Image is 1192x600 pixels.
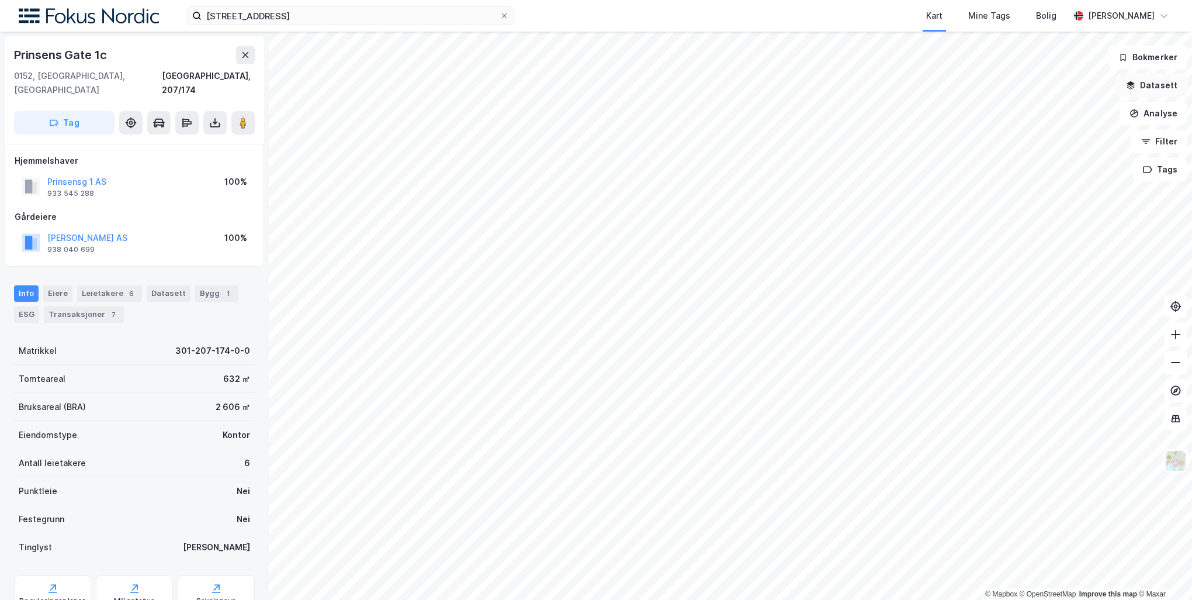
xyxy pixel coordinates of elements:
div: Nei [237,484,250,498]
div: Festegrunn [19,512,64,526]
div: 1 [222,288,234,299]
div: Kontor [223,428,250,442]
div: 933 545 288 [47,189,94,198]
div: Bolig [1036,9,1056,23]
div: Kontrollprogram for chat [1134,544,1192,600]
button: Datasett [1116,74,1187,97]
button: Filter [1131,130,1187,153]
div: 100% [224,231,247,245]
div: 301-207-174-0-0 [175,344,250,358]
div: Prinsens Gate 1c [14,46,109,64]
div: Kart [926,9,942,23]
button: Tag [14,111,115,135]
div: Info [14,285,39,302]
div: Datasett [147,285,190,302]
input: Søk på adresse, matrikkel, gårdeiere, leietakere eller personer [202,7,500,25]
div: 632 ㎡ [223,372,250,386]
div: Bruksareal (BRA) [19,400,86,414]
div: Mine Tags [968,9,1010,23]
div: 938 040 699 [47,245,95,254]
div: 100% [224,175,247,189]
div: 6 [126,288,137,299]
a: Improve this map [1079,590,1137,598]
div: 0152, [GEOGRAPHIC_DATA], [GEOGRAPHIC_DATA] [14,69,162,97]
a: Mapbox [985,590,1017,598]
a: OpenStreetMap [1020,590,1076,598]
button: Tags [1133,158,1187,181]
div: Matrikkel [19,344,57,358]
img: fokus-nordic-logo.8a93422641609758e4ac.png [19,8,159,24]
div: Punktleie [19,484,57,498]
div: [PERSON_NAME] [1088,9,1155,23]
img: Z [1165,450,1187,472]
div: Nei [237,512,250,526]
div: 2 606 ㎡ [216,400,250,414]
div: Antall leietakere [19,456,86,470]
div: Leietakere [77,285,142,302]
button: Bokmerker [1108,46,1187,69]
div: 6 [244,456,250,470]
div: 7 [108,309,119,320]
div: Tomteareal [19,372,65,386]
div: Bygg [195,285,238,302]
div: [PERSON_NAME] [183,540,250,554]
div: [GEOGRAPHIC_DATA], 207/174 [162,69,255,97]
div: Gårdeiere [15,210,254,224]
div: Eiere [43,285,72,302]
div: Tinglyst [19,540,52,554]
div: Hjemmelshaver [15,154,254,168]
button: Analyse [1120,102,1187,125]
div: Transaksjoner [44,306,124,323]
div: Eiendomstype [19,428,77,442]
iframe: Chat Widget [1134,544,1192,600]
div: ESG [14,306,39,323]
